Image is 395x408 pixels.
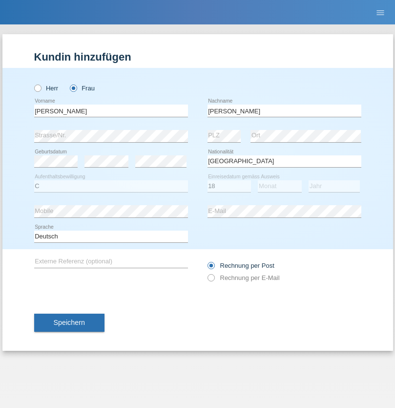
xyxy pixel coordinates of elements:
button: Speichern [34,314,104,332]
input: Rechnung per E-Mail [208,274,214,286]
i: menu [375,8,385,18]
span: Speichern [54,319,85,326]
label: Herr [34,85,59,92]
h1: Kundin hinzufügen [34,51,361,63]
label: Rechnung per Post [208,262,274,269]
input: Frau [70,85,76,91]
a: menu [371,9,390,15]
label: Frau [70,85,95,92]
label: Rechnung per E-Mail [208,274,280,281]
input: Rechnung per Post [208,262,214,274]
input: Herr [34,85,41,91]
